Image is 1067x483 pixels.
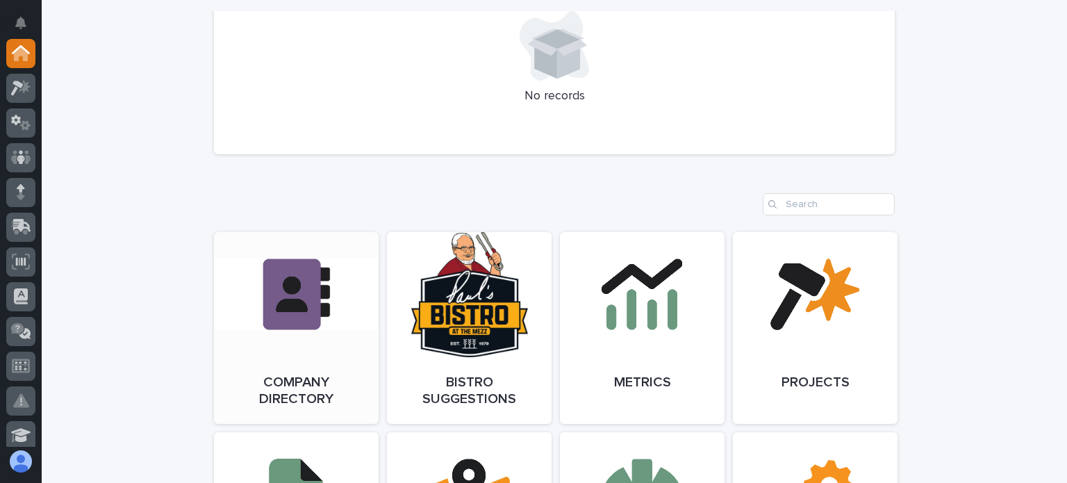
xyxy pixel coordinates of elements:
button: Notifications [6,8,35,38]
p: No records [231,89,878,104]
input: Search [763,193,895,215]
a: Company Directory [214,232,379,424]
a: Projects [733,232,898,424]
a: Bistro Suggestions [387,232,552,424]
div: Notifications [17,17,35,39]
button: users-avatar [6,447,35,476]
a: Metrics [560,232,725,424]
